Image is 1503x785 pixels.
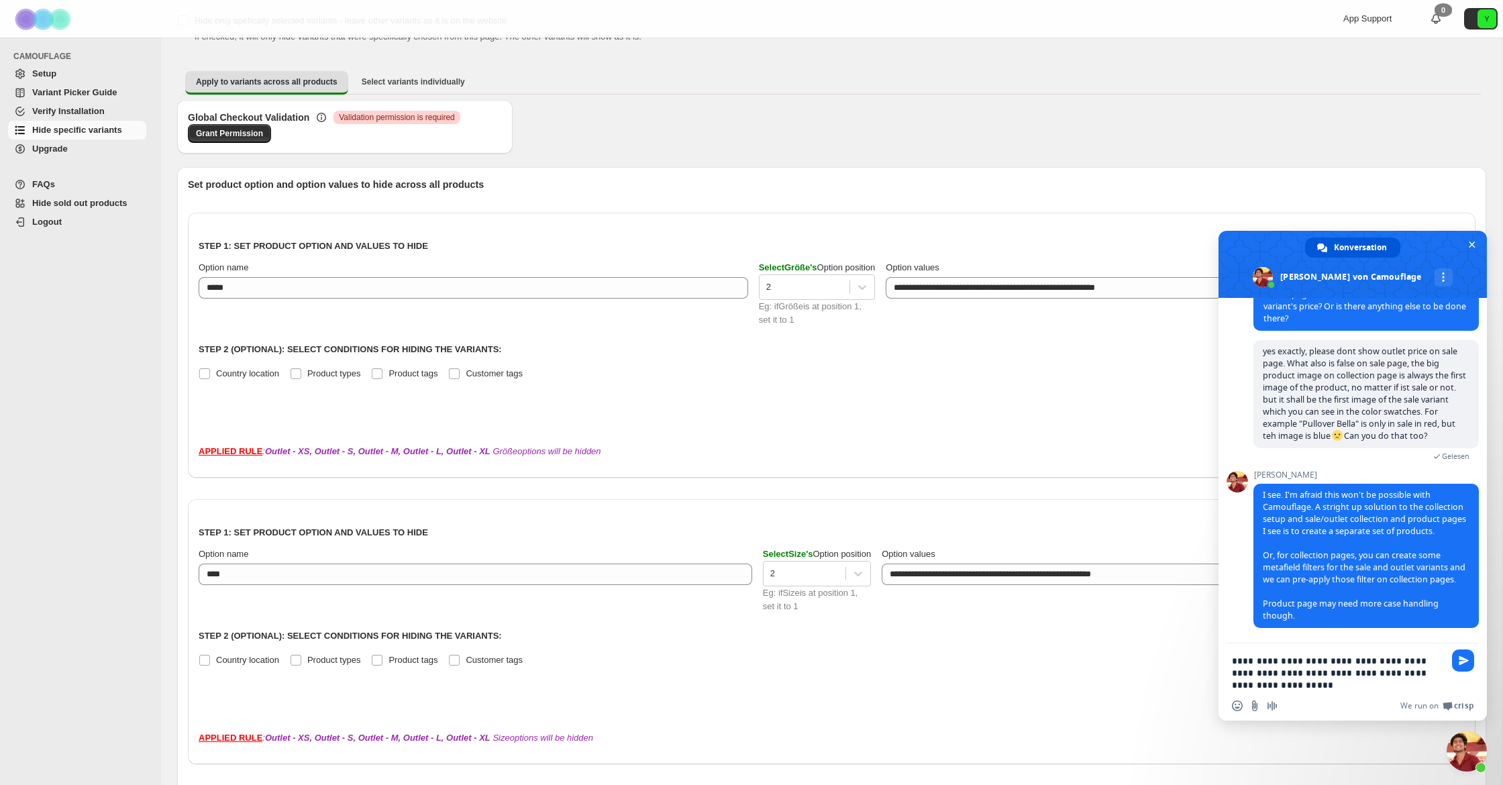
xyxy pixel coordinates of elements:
span: Customer tags [466,368,523,378]
span: CAMOUFLAGE [13,51,152,62]
b: Outlet - XS, Outlet - S, Outlet - M, Outlet - L, Outlet - XL [265,733,490,743]
strong: APPLIED RULE [199,446,262,456]
div: : Größe options will be hidden [199,445,1465,458]
span: Audionachricht aufzeichnen [1267,700,1278,711]
span: Validation permission is required [339,112,455,123]
span: Product tags [388,368,437,378]
span: Senden Sie [1452,649,1474,672]
a: We run onCrisp [1400,700,1473,711]
div: Mehr Kanäle [1435,268,1453,286]
span: Select Größe 's [759,262,817,272]
div: : Size options will be hidden [199,731,1465,745]
span: Hide specific variants [32,125,122,135]
span: Option position [759,262,876,272]
a: Hide specific variants [8,121,146,140]
a: Setup [8,64,146,83]
button: Select variants individually [351,71,476,93]
span: yes exactly, please dont show outlet price on sale page. What also is false on sale page, the big... [1263,346,1466,441]
p: Step 1: Set product option and values to hide [199,526,1465,539]
span: Option name [199,262,248,272]
span: Select Size 's [763,549,813,559]
p: Step 2 (Optional): Select conditions for hiding the variants: [199,343,1465,356]
button: Apply to variants across all products [185,71,348,95]
div: Chat schließen [1447,731,1487,772]
span: Variant Picker Guide [32,87,117,97]
span: We run on [1400,700,1439,711]
span: Logout [32,217,62,227]
span: Option values [882,549,935,559]
span: Option name [199,549,248,559]
span: Grant Permission [196,128,263,139]
div: Eg: if Size is at position 1, set it to 1 [763,586,871,613]
button: Avatar with initials Y [1464,8,1498,30]
h3: Global Checkout Validation [188,111,309,124]
span: Crisp [1454,700,1473,711]
span: FAQs [32,179,55,189]
span: Sure, [1263,252,1469,324]
span: Einen Emoji einfügen [1232,700,1243,711]
a: FAQs [8,175,146,194]
a: Logout [8,213,146,231]
a: Hide sold out products [8,194,146,213]
strong: APPLIED RULE [199,733,262,743]
div: Eg: if Größe is at position 1, set it to 1 [759,300,876,327]
p: Step 2 (Optional): Select conditions for hiding the variants: [199,629,1465,643]
text: Y [1484,15,1490,23]
span: Product types [307,655,361,665]
span: Apply to variants across all products [196,76,338,87]
span: Datei senden [1249,700,1260,711]
span: Customer tags [466,655,523,665]
a: Grant Permission [188,124,271,143]
span: Option values [886,262,939,272]
span: Konversation [1334,238,1387,258]
span: Avatar with initials Y [1478,9,1496,28]
a: Upgrade [8,140,146,158]
a: 0 [1429,12,1443,25]
a: Verify Installation [8,102,146,121]
span: Product types [307,368,361,378]
span: Country location [216,368,279,378]
a: Variant Picker Guide [8,83,146,102]
span: App Support [1343,13,1392,23]
span: Country location [216,655,279,665]
span: Gelesen [1442,452,1469,461]
img: Camouflage [11,1,78,38]
span: Option position [763,549,871,559]
span: I see. I'm afraid this won't be possible with Camouflage. A stright up solution to the collection... [1263,489,1466,621]
div: 0 [1435,3,1452,17]
p: Set product option and option values to hide across all products [188,178,1475,191]
b: Outlet - XS, Outlet - S, Outlet - M, Outlet - L, Outlet - XL [265,446,490,456]
span: Verify Installation [32,106,105,116]
span: Setup [32,68,56,78]
span: Chat schließen [1465,238,1479,252]
span: Product tags [388,655,437,665]
span: [PERSON_NAME] [1253,470,1479,480]
p: Step 1: Set product option and values to hide [199,240,1465,253]
span: Hide sold out products [32,198,127,208]
span: Select variants individually [362,76,465,87]
textarea: Verfassen Sie Ihre Nachricht… [1232,655,1444,691]
span: Upgrade [32,144,68,154]
div: Konversation [1305,238,1400,258]
span: Sale page : Do you want to correct the sale price on the page that should exclude the outlet vari... [1263,276,1469,325]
